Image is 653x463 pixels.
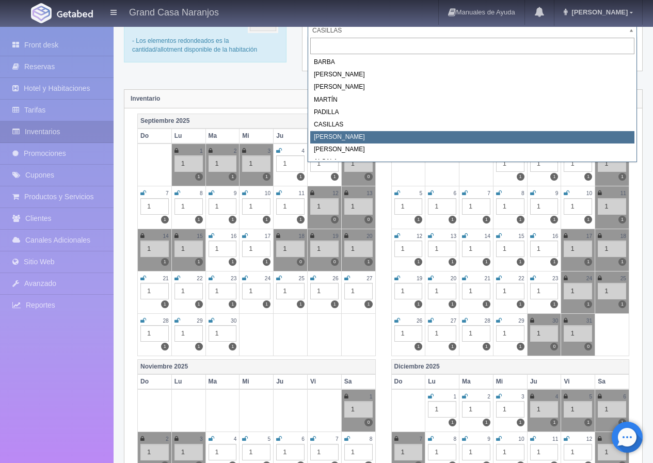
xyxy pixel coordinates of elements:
div: [PERSON_NAME] [310,69,634,81]
div: ALCALA [310,156,634,168]
div: CASILLAS [310,119,634,131]
div: [PERSON_NAME] [310,131,634,143]
div: PADILLA [310,106,634,119]
div: [PERSON_NAME] [310,81,634,93]
div: MARTÍN [310,94,634,106]
div: [PERSON_NAME] [310,143,634,156]
div: BARBA [310,56,634,69]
